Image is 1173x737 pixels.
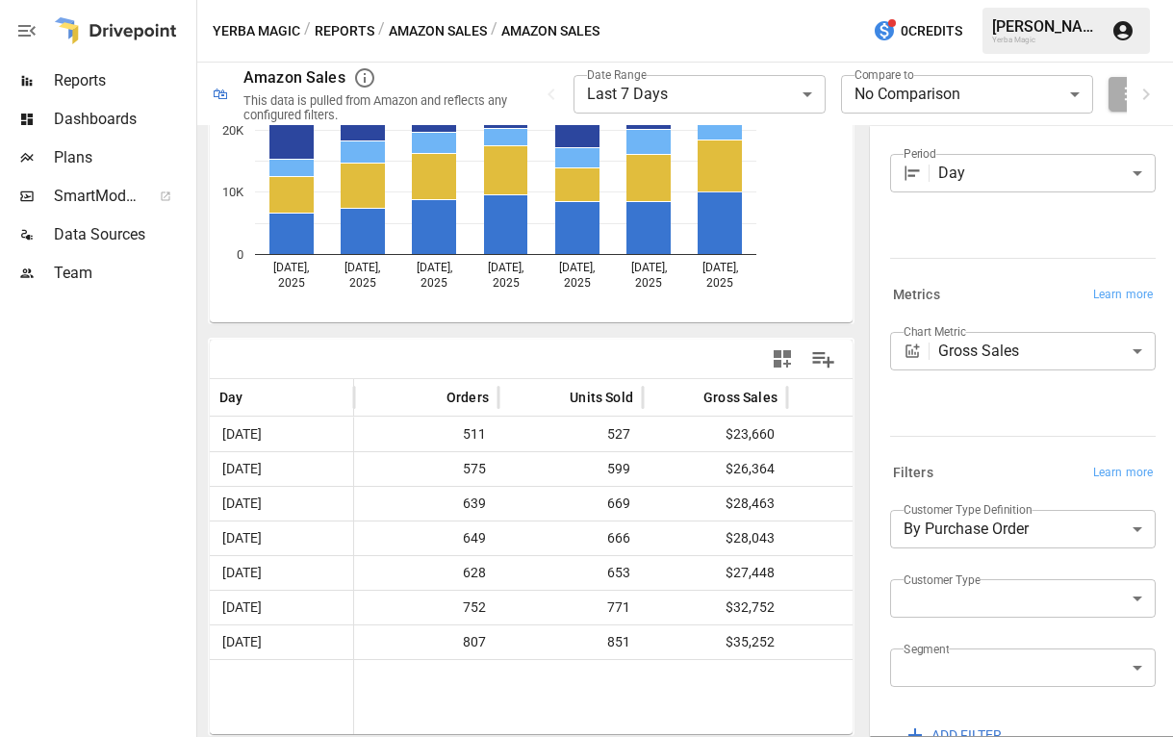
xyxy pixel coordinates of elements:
[315,19,374,43] button: Reports
[901,19,962,43] span: 0 Credits
[245,384,272,411] button: Sort
[675,384,701,411] button: Sort
[854,66,914,83] label: Compare to
[378,19,385,43] div: /
[1093,464,1153,483] span: Learn more
[273,261,309,274] text: [DATE],
[243,68,345,87] div: Amazon Sales
[797,521,922,555] span: -$1,960
[364,487,489,521] span: 639
[364,521,489,555] span: 649
[222,185,244,199] text: 10K
[54,108,192,131] span: Dashboards
[797,418,922,451] span: -$1,807
[389,19,487,43] button: Amazon Sales
[703,388,778,407] span: Gross Sales
[904,323,966,340] label: Chart Metric
[278,276,305,290] text: 2025
[797,591,922,624] span: -$1,821
[54,185,139,208] span: SmartModel
[652,556,778,590] span: $27,448
[992,36,1100,44] div: Yerba Magic
[893,463,933,484] h6: Filters
[865,13,970,49] button: 0Credits
[904,145,936,162] label: Period
[219,556,265,590] span: [DATE]
[54,223,192,246] span: Data Sources
[802,338,845,381] button: Manage Columns
[652,625,778,659] span: $35,252
[938,154,1156,192] div: Day
[508,625,633,659] span: 851
[213,19,300,43] button: Yerba Magic
[570,388,633,407] span: Units Sold
[706,276,733,290] text: 2025
[992,17,1100,36] div: [PERSON_NAME]
[222,123,244,138] text: 20K
[364,418,489,451] span: 511
[219,591,265,624] span: [DATE]
[54,146,192,169] span: Plans
[904,572,981,588] label: Customer Type
[364,556,489,590] span: 628
[893,285,940,306] h6: Metrics
[417,261,452,274] text: [DATE],
[890,510,1156,548] div: By Purchase Order
[219,521,265,555] span: [DATE]
[421,276,447,290] text: 2025
[841,75,1093,114] div: No Comparison
[418,384,445,411] button: Sort
[635,276,662,290] text: 2025
[1093,286,1153,305] span: Learn more
[349,276,376,290] text: 2025
[904,641,949,657] label: Segment
[508,521,633,555] span: 666
[797,487,922,521] span: -$2,041
[541,384,568,411] button: Sort
[508,487,633,521] span: 669
[237,247,243,262] text: 0
[219,418,265,451] span: [DATE]
[508,556,633,590] span: 653
[54,69,192,92] span: Reports
[652,452,778,486] span: $26,364
[587,66,647,83] label: Date Range
[488,261,523,274] text: [DATE],
[446,388,489,407] span: Orders
[652,487,778,521] span: $28,463
[587,85,668,103] span: Last 7 Days
[219,452,265,486] span: [DATE]
[508,452,633,486] span: 599
[344,261,380,274] text: [DATE],
[830,384,857,411] button: Sort
[304,19,311,43] div: /
[652,521,778,555] span: $28,043
[364,625,489,659] span: 807
[938,332,1156,370] div: Gross Sales
[797,625,922,659] span: -$1,157
[138,182,151,206] span: ™
[559,261,595,274] text: [DATE],
[797,556,922,590] span: -$1,860
[364,452,489,486] span: 575
[652,591,778,624] span: $32,752
[508,591,633,624] span: 771
[219,625,265,659] span: [DATE]
[652,418,778,451] span: $23,660
[631,261,667,274] text: [DATE],
[904,501,1033,518] label: Customer Type Definition
[219,388,243,407] span: Day
[219,487,265,521] span: [DATE]
[491,19,497,43] div: /
[243,93,517,122] div: This data is pulled from Amazon and reflects any configured filters.
[493,276,520,290] text: 2025
[54,262,192,285] span: Team
[364,591,489,624] span: 752
[508,418,633,451] span: 527
[797,452,922,486] span: -$2,198
[564,276,591,290] text: 2025
[213,85,228,103] div: 🛍
[702,261,738,274] text: [DATE],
